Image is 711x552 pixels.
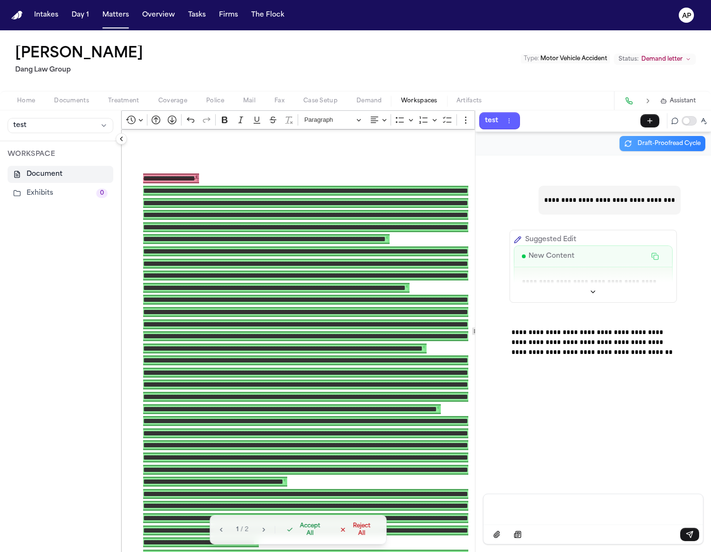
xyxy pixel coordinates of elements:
span: Documents [54,97,89,105]
button: Assistant [660,97,696,105]
button: Matters [99,7,133,24]
span: Draft-Proofread Cycle [638,140,701,147]
span: Assistant [670,97,696,105]
span: Reject All [349,522,374,537]
span: / [241,526,243,534]
button: Edit matter name [15,45,143,63]
span: Fax [274,97,284,105]
button: Show more [514,285,673,299]
img: Finch Logo [11,11,23,20]
p: test [485,115,498,127]
button: Overview [138,7,179,24]
button: Collapse sidebar [116,133,127,145]
button: Paragraph, Heading [300,113,365,127]
button: Exhibits0 [8,185,113,202]
span: Status: [619,55,638,63]
text: AP [682,13,691,19]
button: Document [8,166,113,183]
button: Firms [215,7,242,24]
button: Thread actions [504,116,514,126]
button: Make a Call [622,94,636,108]
span: Accept All [296,522,324,537]
button: test [8,118,113,133]
button: Previous change [216,525,226,535]
button: testThread actions [479,112,520,129]
span: 1 [237,526,239,534]
div: Editor toolbar [121,110,475,129]
p: Suggested Edit [525,234,576,245]
span: Demand letter [641,55,683,63]
span: Case Setup [303,97,337,105]
span: Treatment [108,97,139,105]
span: Home [17,97,35,105]
h2: Dang Law Group [15,64,147,76]
button: Day 1 [68,7,93,24]
button: Next change [258,525,269,535]
span: Motor Vehicle Accident [540,56,607,62]
button: Select demand example [508,528,527,541]
button: Send message [680,528,699,541]
span: Artifacts [456,97,482,105]
span: Mail [243,97,255,105]
button: The Flock [247,7,288,24]
span: Workspaces [401,97,438,105]
p: New Content [529,251,574,262]
span: 0 [96,189,108,198]
button: Tasks [184,7,210,24]
span: Demand [356,97,382,105]
button: Copy new content [646,250,665,263]
span: test [13,121,27,130]
button: Change status from Demand letter [614,54,696,65]
button: Edit Type: Motor Vehicle Accident [521,54,610,63]
div: Message input [483,494,703,525]
span: Police [206,97,224,105]
span: Paragraph [304,114,354,126]
button: Toggle proofreading mode [682,116,697,126]
p: WORKSPACE [8,149,113,160]
button: Attach files [487,528,506,541]
button: Accept All [281,519,330,540]
button: Reject All [334,519,380,540]
button: Intakes [30,7,62,24]
h1: [PERSON_NAME] [15,45,143,63]
button: Draft-Proofread Cycle [620,136,705,151]
span: 2 [245,526,248,534]
span: Coverage [158,97,187,105]
a: Home [11,11,23,20]
span: Type : [524,56,539,62]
